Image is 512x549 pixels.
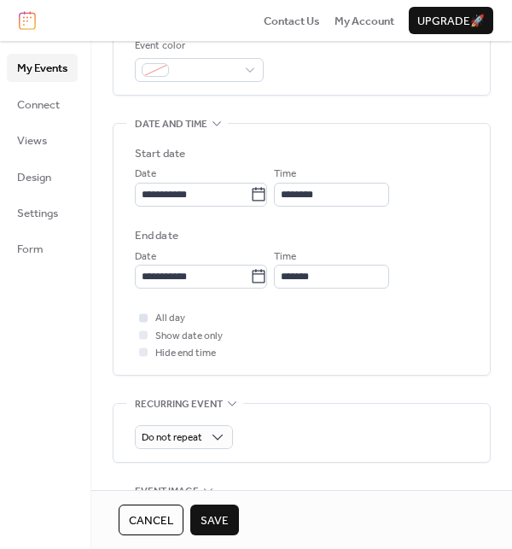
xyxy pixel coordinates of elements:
[417,13,485,30] span: Upgrade 🚀
[17,132,47,149] span: Views
[335,12,394,29] a: My Account
[7,91,78,118] a: Connect
[135,145,185,162] div: Start date
[135,483,199,500] span: Event image
[17,205,58,222] span: Settings
[19,11,36,30] img: logo
[155,345,216,362] span: Hide end time
[135,38,260,55] div: Event color
[7,54,78,81] a: My Events
[335,13,394,30] span: My Account
[7,199,78,226] a: Settings
[135,227,178,244] div: End date
[17,241,44,258] span: Form
[135,248,156,266] span: Date
[17,169,51,186] span: Design
[190,505,239,535] button: Save
[119,505,183,535] button: Cancel
[135,116,207,133] span: Date and time
[135,166,156,183] span: Date
[409,7,493,34] button: Upgrade🚀
[17,60,67,77] span: My Events
[7,235,78,262] a: Form
[135,395,223,412] span: Recurring event
[129,512,173,529] span: Cancel
[7,126,78,154] a: Views
[201,512,229,529] span: Save
[7,163,78,190] a: Design
[274,166,296,183] span: Time
[155,310,185,327] span: All day
[264,13,320,30] span: Contact Us
[155,328,223,345] span: Show date only
[142,428,202,447] span: Do not repeat
[17,96,60,114] span: Connect
[264,12,320,29] a: Contact Us
[274,248,296,266] span: Time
